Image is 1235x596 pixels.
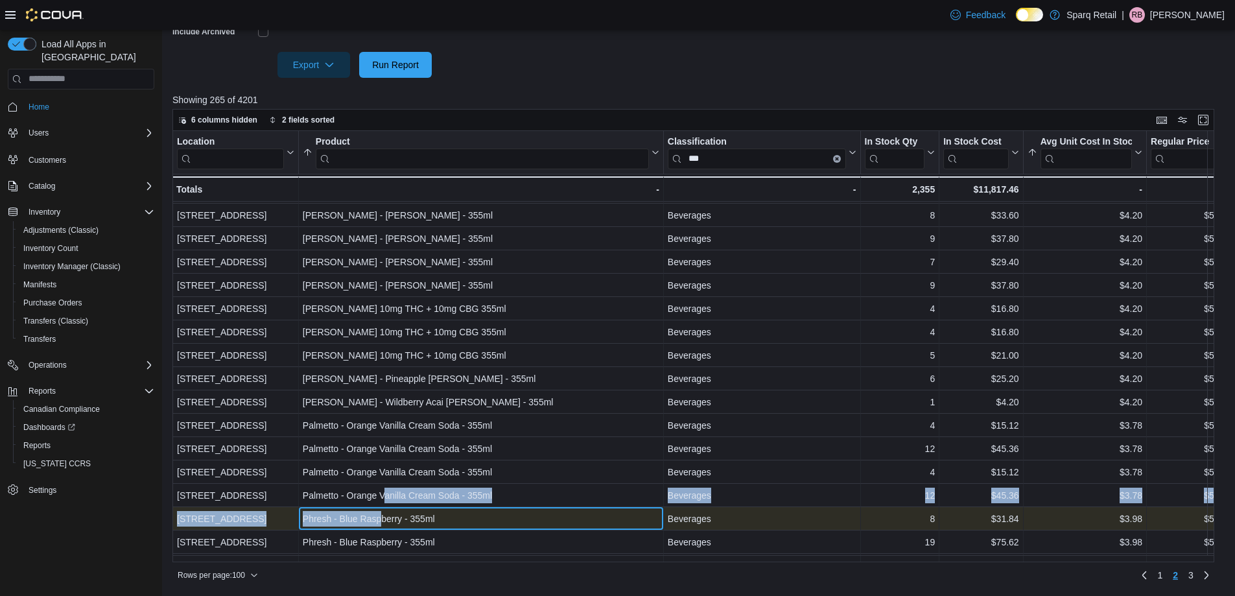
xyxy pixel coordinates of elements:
[18,222,154,238] span: Adjustments (Classic)
[177,441,294,457] div: [STREET_ADDRESS]
[1151,301,1227,316] div: $5.75
[23,99,54,115] a: Home
[173,112,263,128] button: 6 columns hidden
[865,534,935,550] div: 19
[18,313,154,329] span: Transfers (Classic)
[3,481,159,499] button: Settings
[1028,136,1142,169] button: Avg Unit Cost In Stock
[668,136,846,149] div: Classification
[264,112,340,128] button: 2 fields sorted
[865,394,935,410] div: 1
[13,436,159,455] button: Reports
[18,401,105,417] a: Canadian Compliance
[3,97,159,116] button: Home
[303,441,659,457] div: Palmetto - Orange Vanilla Cream Soda - 355ml
[1028,488,1142,503] div: $3.78
[1151,136,1216,149] div: Regular Price
[13,400,159,418] button: Canadian Compliance
[177,231,294,246] div: [STREET_ADDRESS]
[18,420,154,435] span: Dashboards
[285,52,342,78] span: Export
[316,136,649,149] div: Product
[943,182,1018,197] div: $11,817.46
[1028,558,1142,573] div: $3.98
[18,241,84,256] a: Inventory Count
[943,558,1018,573] div: $199.00
[1188,569,1194,582] span: 3
[865,488,935,503] div: 12
[177,464,294,480] div: [STREET_ADDRESS]
[303,534,659,550] div: Phresh - Blue Raspberry - 355ml
[23,357,72,373] button: Operations
[23,151,154,167] span: Customers
[1173,569,1178,582] span: 2
[1151,208,1227,223] div: $5.95
[8,92,154,533] nav: Complex example
[1028,371,1142,387] div: $4.20
[1028,208,1142,223] div: $4.20
[177,534,294,550] div: [STREET_ADDRESS]
[1151,254,1227,270] div: $5.95
[29,386,56,396] span: Reports
[1151,136,1216,169] div: Regular Price
[177,254,294,270] div: [STREET_ADDRESS]
[29,155,66,165] span: Customers
[18,313,93,329] a: Transfers (Classic)
[23,204,65,220] button: Inventory
[1151,534,1227,550] div: $5.49
[668,534,856,550] div: Beverages
[13,455,159,473] button: [US_STATE] CCRS
[23,404,100,414] span: Canadian Compliance
[29,207,60,217] span: Inventory
[865,418,935,433] div: 4
[18,331,154,347] span: Transfers
[3,150,159,169] button: Customers
[177,394,294,410] div: [STREET_ADDRESS]
[943,534,1018,550] div: $75.62
[18,259,154,274] span: Inventory Manager (Classic)
[177,418,294,433] div: [STREET_ADDRESS]
[18,259,126,274] a: Inventory Manager (Classic)
[13,276,159,294] button: Manifests
[303,182,659,197] div: -
[282,115,335,125] span: 2 fields sorted
[23,204,154,220] span: Inventory
[865,511,935,527] div: 8
[18,331,61,347] a: Transfers
[23,280,56,290] span: Manifests
[1132,7,1143,23] span: RB
[177,371,294,387] div: [STREET_ADDRESS]
[943,488,1018,503] div: $45.36
[3,382,159,400] button: Reports
[1041,136,1132,169] div: Avg Unit Cost In Stock
[303,371,659,387] div: [PERSON_NAME] - Pineapple [PERSON_NAME] - 355ml
[26,8,84,21] img: Cova
[668,231,856,246] div: Beverages
[1066,7,1116,23] p: Sparq Retail
[18,456,96,471] a: [US_STATE] CCRS
[23,178,60,194] button: Catalog
[865,301,935,316] div: 4
[1122,7,1124,23] p: |
[303,558,659,573] div: Phresh - Blue Raspberry - 355ml
[1154,112,1170,128] button: Keyboard shortcuts
[668,511,856,527] div: Beverages
[18,277,62,292] a: Manifests
[13,257,159,276] button: Inventory Manager (Classic)
[943,254,1018,270] div: $29.40
[1028,441,1142,457] div: $3.78
[668,348,856,363] div: Beverages
[1041,136,1132,149] div: Avg Unit Cost In Stock
[303,254,659,270] div: [PERSON_NAME] - [PERSON_NAME] - 355ml
[1028,348,1142,363] div: $4.20
[23,316,88,326] span: Transfers (Classic)
[303,464,659,480] div: Palmetto - Orange Vanilla Cream Soda - 355ml
[23,459,91,469] span: [US_STATE] CCRS
[668,394,856,410] div: Beverages
[865,254,935,270] div: 7
[29,360,67,370] span: Operations
[23,422,75,433] span: Dashboards
[668,418,856,433] div: Beverages
[943,348,1018,363] div: $21.00
[1136,565,1214,586] nav: Pagination for preceding grid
